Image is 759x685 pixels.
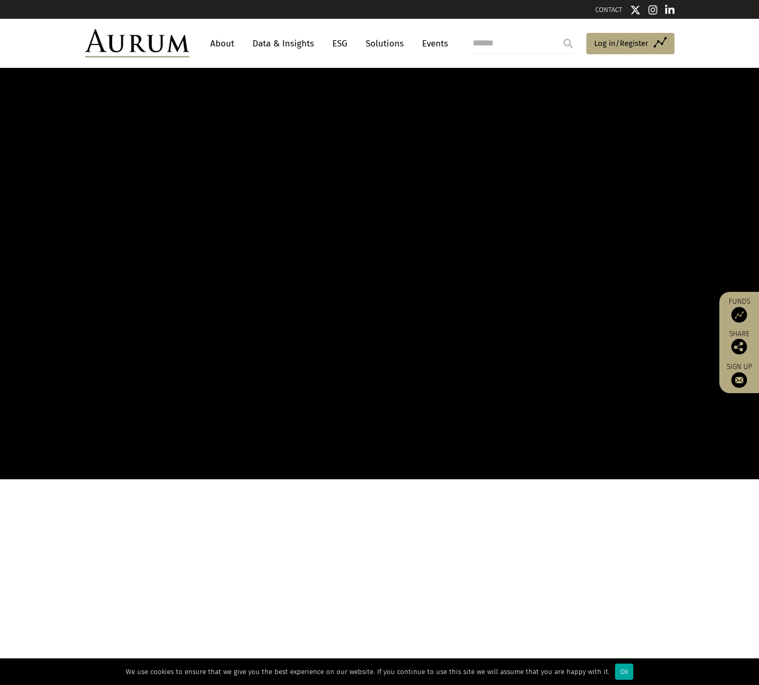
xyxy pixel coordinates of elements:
[205,34,239,53] a: About
[725,362,754,388] a: Sign up
[594,37,648,50] span: Log in/Register
[360,34,409,53] a: Solutions
[595,6,622,14] a: CONTACT
[558,33,579,54] input: Submit
[417,34,448,53] a: Events
[630,5,641,15] img: Twitter icon
[615,664,633,680] div: Ok
[731,307,747,323] img: Access Funds
[586,33,674,55] a: Log in/Register
[648,5,658,15] img: Instagram icon
[327,34,353,53] a: ESG
[731,372,747,388] img: Sign up to our newsletter
[247,34,319,53] a: Data & Insights
[731,339,747,355] img: Share this post
[665,5,674,15] img: Linkedin icon
[725,297,754,323] a: Funds
[725,330,754,355] div: Share
[85,29,189,57] img: Aurum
